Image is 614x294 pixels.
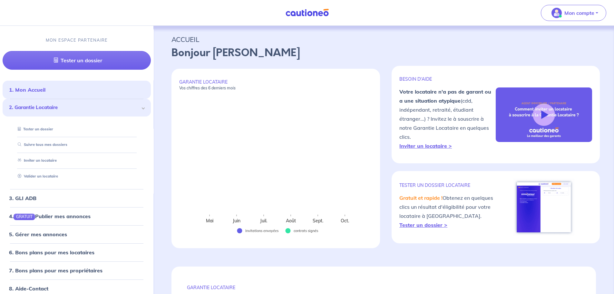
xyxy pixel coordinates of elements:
[9,267,102,274] a: 7. Bons plans pour mes propriétaires
[15,143,67,147] a: Suivre tous mes dossiers
[3,83,151,96] div: 1. Mon Accueil
[399,222,447,228] a: Tester un dossier >
[9,285,48,292] a: 8. Aide-Contact
[3,99,151,117] div: 2. Garantie Locataire
[46,37,108,43] p: MON ESPACE PARTENAIRE
[187,285,580,290] p: GARANTIE LOCATAIRE
[3,246,151,259] div: 6. Bons plans pour mes locataires
[399,143,452,149] a: Inviter un locataire >
[3,192,151,205] div: 3. GLI ADB
[399,182,496,188] p: TESTER un dossier locataire
[9,231,67,238] a: 5. Gérer mes annonces
[9,104,140,111] span: 2. Garantie Locataire
[496,87,592,142] img: video-gli-new-none.jpg
[399,76,496,82] p: BESOIN D'AIDE
[15,158,57,163] a: Inviter un locataire
[15,127,53,131] a: Tester un dossier
[283,9,331,17] img: Cautioneo
[10,155,143,166] div: Inviter un locataire
[3,210,151,223] div: 4.GRATUITPublier mes annonces
[3,264,151,277] div: 7. Bons plans pour mes propriétaires
[206,218,213,224] text: Mai
[15,174,58,178] a: Valider un locataire
[399,195,443,201] em: Gratuit et rapide !
[9,213,91,219] a: 4.GRATUITPublier mes annonces
[399,193,496,229] p: Obtenez en quelques clics un résultat d'éligibilité pour votre locataire à [GEOGRAPHIC_DATA].
[399,87,496,150] p: (cdd, indépendant, retraité, étudiant étranger...) ? Invitez le à souscrire à notre Garantie Loca...
[3,51,151,70] a: Tester un dossier
[9,249,94,256] a: 6. Bons plans pour mes locataires
[171,45,596,61] p: Bonjour [PERSON_NAME]
[9,195,36,201] a: 3. GLI ADB
[9,86,45,93] a: 1. Mon Accueil
[399,88,491,104] strong: Votre locataire n'a pas de garant ou a une situation atypique
[313,218,323,224] text: Sept.
[171,34,596,45] p: ACCUEIL
[341,218,349,224] text: Oct.
[541,5,606,21] button: illu_account_valid_menu.svgMon compte
[286,218,296,224] text: Août
[232,218,240,224] text: Juin
[260,218,267,224] text: Juil.
[10,171,143,182] div: Valider un locataire
[513,179,574,236] img: simulateur.png
[551,8,562,18] img: illu_account_valid_menu.svg
[10,124,143,135] div: Tester un dossier
[10,140,143,150] div: Suivre tous mes dossiers
[3,228,151,241] div: 5. Gérer mes annonces
[179,79,372,91] p: GARANTIE LOCATAIRE
[179,86,236,90] em: Vos chiffres des 6 derniers mois
[564,9,594,17] p: Mon compte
